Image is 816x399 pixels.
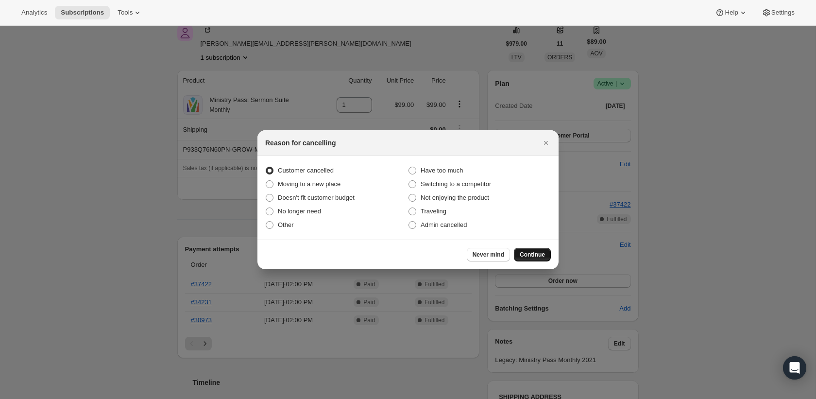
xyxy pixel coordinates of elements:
span: Have too much [421,167,463,174]
button: Subscriptions [55,6,110,19]
button: Settings [756,6,800,19]
span: Subscriptions [61,9,104,17]
span: Settings [771,9,795,17]
button: Analytics [16,6,53,19]
button: Close [539,136,553,150]
span: Other [278,221,294,228]
span: No longer need [278,208,321,215]
span: Help [725,9,738,17]
span: Admin cancelled [421,221,467,228]
span: Continue [520,251,545,259]
span: Never mind [473,251,504,259]
span: Moving to a new place [278,180,340,188]
button: Help [709,6,753,19]
button: Continue [514,248,551,261]
span: Doesn't fit customer budget [278,194,355,201]
div: Open Intercom Messenger [783,356,806,380]
span: Analytics [21,9,47,17]
span: Switching to a competitor [421,180,491,188]
span: Customer cancelled [278,167,334,174]
span: Tools [118,9,133,17]
span: Traveling [421,208,446,215]
span: Not enjoying the product [421,194,489,201]
button: Never mind [467,248,510,261]
button: Tools [112,6,148,19]
h2: Reason for cancelling [265,138,336,148]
